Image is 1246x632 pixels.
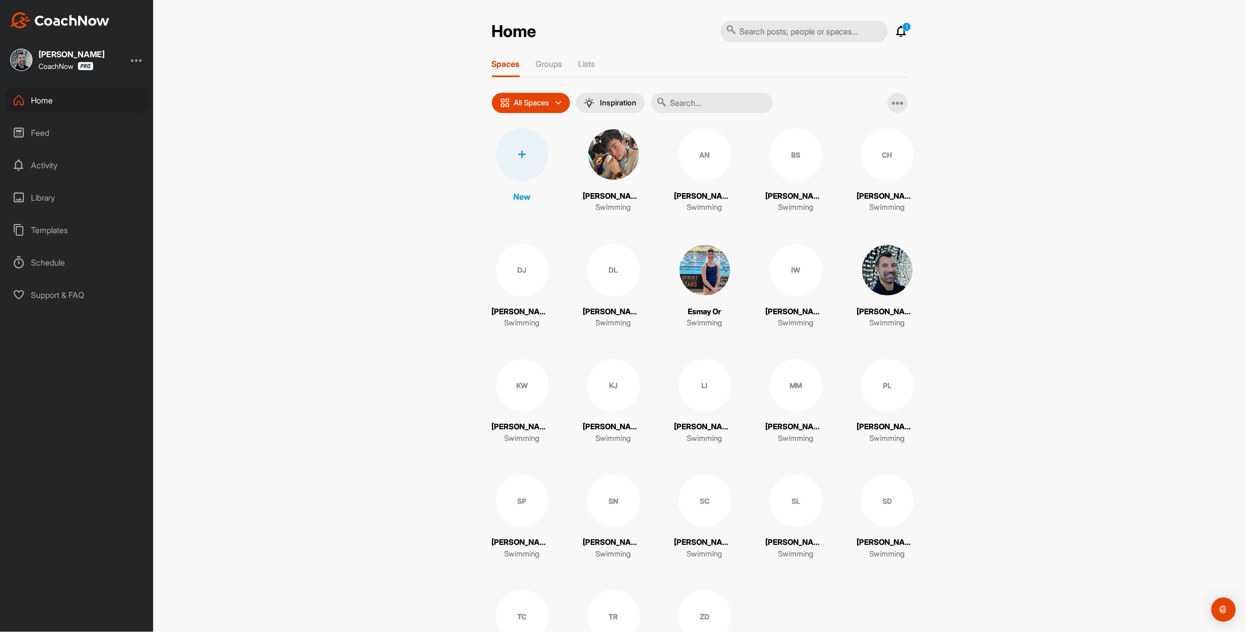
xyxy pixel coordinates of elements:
input: Search... [651,93,773,113]
p: Spaces [492,59,520,69]
img: CoachNow Pro [78,62,93,70]
img: square_7d03fa5b79e311a58316ef6096d3d30c.jpg [10,49,32,71]
p: Inspiration [600,99,637,107]
div: MM [770,359,823,412]
p: Swimming [596,202,631,213]
p: Swimming [596,548,631,560]
div: CH [861,128,914,181]
p: Swimming [596,433,631,444]
img: CoachNow [10,12,110,28]
div: CoachNow [39,62,93,70]
p: Swimming [778,202,814,213]
p: New [514,191,531,203]
p: [PERSON_NAME] [583,191,644,202]
a: PL[PERSON_NAME]Swimming [857,359,918,444]
p: Swimming [778,317,814,329]
p: [PERSON_NAME] [857,537,918,548]
p: Swimming [505,548,540,560]
div: Library [6,185,149,210]
div: Activity [6,153,149,178]
div: Open Intercom Messenger [1212,598,1236,622]
img: icon [500,98,510,108]
p: Esmay Or [688,306,722,318]
p: Swimming [778,433,814,444]
div: DL [587,244,640,296]
div: AN [679,128,731,181]
div: Schedule [6,250,149,275]
a: Esmay OrSwimming [674,244,735,329]
a: [PERSON_NAME]Swimming [857,244,918,329]
a: CH[PERSON_NAME]Swimming [857,128,918,213]
p: [PERSON_NAME] [583,306,644,318]
p: Swimming [870,202,905,213]
a: SC[PERSON_NAME]Swimming [674,474,735,560]
div: Templates [6,217,149,243]
div: Support & FAQ [6,282,149,308]
p: Swimming [687,548,723,560]
p: [PERSON_NAME] [492,537,553,548]
a: KW[PERSON_NAME]Swimming [492,359,553,444]
a: DJ[PERSON_NAME]Swimming [492,244,553,329]
a: LI[PERSON_NAME]Swimming [674,359,735,444]
img: menuIcon [584,98,594,108]
img: square_c67176bebb7024dc9fc2ace7ecb9db89.jpg [587,128,640,181]
div: SC [679,474,731,527]
p: Swimming [870,433,905,444]
div: IW [770,244,823,296]
div: Home [6,88,149,113]
div: DJ [496,244,549,296]
p: [PERSON_NAME] [674,191,735,202]
div: SN [587,474,640,527]
p: Lists [579,59,595,69]
div: SP [496,474,549,527]
p: [PERSON_NAME] [857,421,918,433]
input: Search posts, people or spaces... [721,21,888,42]
p: Swimming [596,317,631,329]
div: SD [861,474,914,527]
p: [PERSON_NAME] [674,537,735,548]
div: [PERSON_NAME] [39,50,104,58]
a: SD[PERSON_NAME]Swimming [857,474,918,560]
p: [PERSON_NAME] [766,537,827,548]
a: BS[PERSON_NAME]Swimming [766,128,827,213]
p: [PERSON_NAME] [766,306,827,318]
p: Swimming [778,548,814,560]
p: [PERSON_NAME] [674,421,735,433]
p: [PERSON_NAME] [492,306,553,318]
p: Swimming [505,317,540,329]
a: MM[PERSON_NAME]Swimming [766,359,827,444]
div: SL [770,474,823,527]
div: KJ [587,359,640,412]
img: square_fde5a8e53c9f393c68171af592a060e1.jpg [679,244,731,296]
a: IW[PERSON_NAME]Swimming [766,244,827,329]
img: square_7d03fa5b79e311a58316ef6096d3d30c.jpg [861,244,914,296]
p: Swimming [687,433,723,444]
div: LI [679,359,731,412]
p: [PERSON_NAME] [766,421,827,433]
p: Swimming [687,317,723,329]
p: [PERSON_NAME] [583,537,644,548]
div: PL [861,359,914,412]
div: Feed [6,120,149,145]
div: BS [770,128,823,181]
a: SP[PERSON_NAME]Swimming [492,474,553,560]
a: SN[PERSON_NAME]Swimming [583,474,644,560]
p: [PERSON_NAME] [857,191,918,202]
h2: Home [492,22,537,42]
p: Swimming [687,202,723,213]
p: Swimming [505,433,540,444]
a: DL[PERSON_NAME]Swimming [583,244,644,329]
p: [PERSON_NAME] [857,306,918,318]
div: KW [496,359,549,412]
p: 1 [902,22,911,31]
a: SL[PERSON_NAME]Swimming [766,474,827,560]
p: Swimming [870,317,905,329]
a: [PERSON_NAME]Swimming [583,128,644,213]
p: Swimming [870,548,905,560]
p: [PERSON_NAME] [492,421,553,433]
p: [PERSON_NAME] [766,191,827,202]
p: Groups [536,59,562,69]
p: All Spaces [514,99,550,107]
p: [PERSON_NAME] [583,421,644,433]
a: AN[PERSON_NAME]Swimming [674,128,735,213]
